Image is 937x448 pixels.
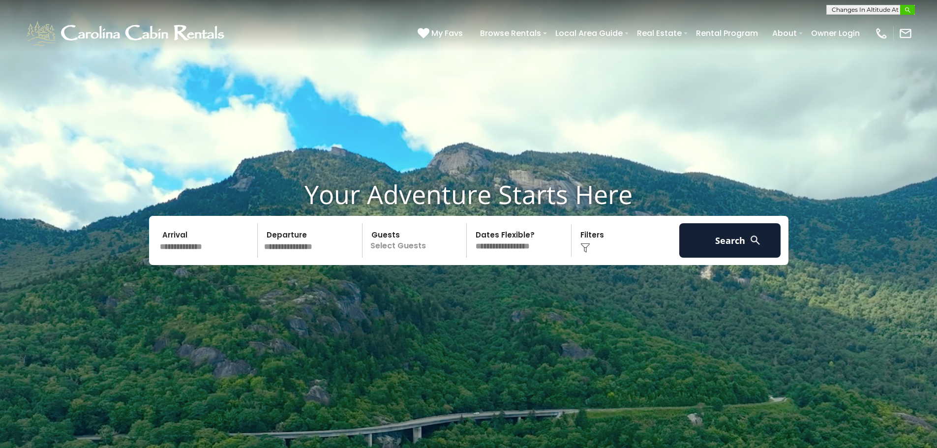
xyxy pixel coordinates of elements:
[25,19,229,48] img: White-1-1-2.png
[679,223,781,258] button: Search
[550,25,628,42] a: Local Area Guide
[691,25,763,42] a: Rental Program
[580,243,590,253] img: filter--v1.png
[749,234,761,246] img: search-regular-white.png
[875,27,888,40] img: phone-regular-white.png
[899,27,912,40] img: mail-regular-white.png
[7,179,930,209] h1: Your Adventure Starts Here
[475,25,546,42] a: Browse Rentals
[806,25,865,42] a: Owner Login
[767,25,802,42] a: About
[431,27,463,39] span: My Favs
[418,27,465,40] a: My Favs
[632,25,687,42] a: Real Estate
[365,223,467,258] p: Select Guests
